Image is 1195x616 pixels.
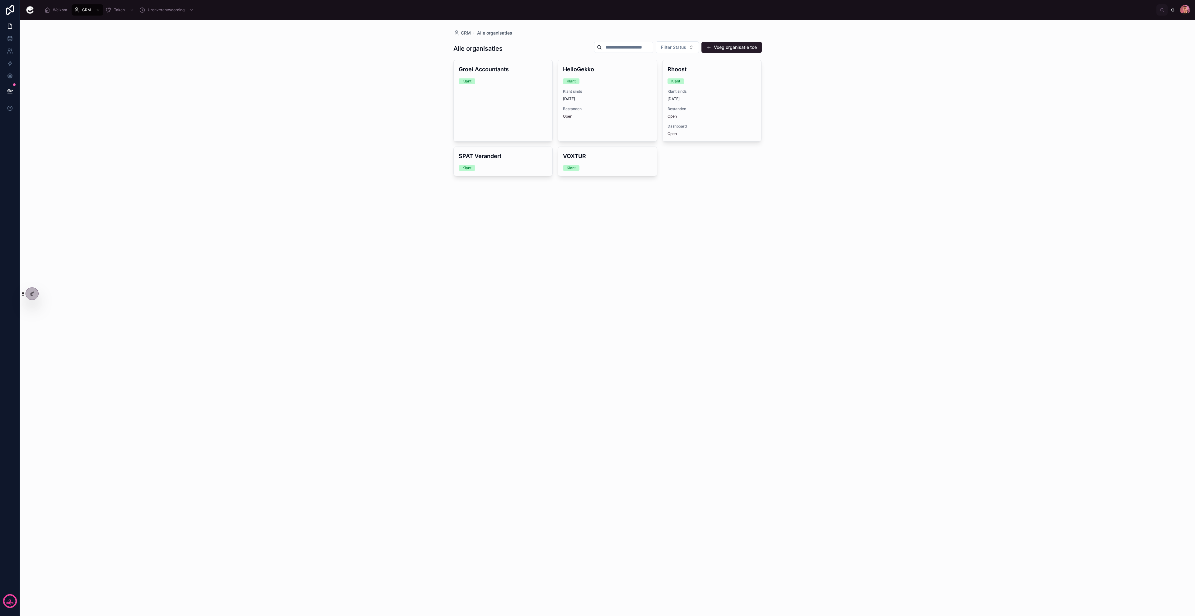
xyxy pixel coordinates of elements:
[668,89,757,94] span: Klant sinds
[668,96,757,101] span: [DATE]
[114,7,125,12] span: Taken
[459,65,548,73] h4: Groei Accountants
[563,152,652,160] h4: VOXTUR
[82,7,91,12] span: CRM
[567,78,576,84] div: Klant
[72,4,103,16] a: CRM
[453,147,553,176] a: SPAT VerandertKlant
[567,165,576,171] div: Klant
[25,5,35,15] img: App logo
[453,60,553,142] a: Groei AccountantsKlant
[671,78,680,84] div: Klant
[558,147,657,176] a: VOXTURKlant
[462,78,471,84] div: Klant
[103,4,137,16] a: Taken
[661,44,686,50] span: Filter Status
[563,96,652,101] span: [DATE]
[53,7,67,12] span: Welkom
[563,114,572,119] a: Open
[461,30,471,36] span: CRM
[563,89,652,94] span: Klant sinds
[137,4,197,16] a: Urenverantwoording
[8,598,11,604] p: 9
[462,165,471,171] div: Klant
[563,65,652,73] h4: HelloGekko
[477,30,512,36] a: Alle organisaties
[662,60,762,142] a: RhoostKlantKlant sinds[DATE]BestandenOpenDashboardOpen
[563,106,652,111] span: Bestanden
[701,42,762,53] button: Voeg organisatie toe
[668,124,757,129] span: Dashboard
[40,3,1156,17] div: scrollable content
[459,152,548,160] h4: SPAT Verandert
[148,7,185,12] span: Urenverantwoording
[668,114,677,119] a: Open
[42,4,72,16] a: Welkom
[453,30,471,36] a: CRM
[6,600,14,605] p: days
[668,131,677,136] a: Open
[558,60,657,142] a: HelloGekkoKlantKlant sinds[DATE]BestandenOpen
[453,44,503,53] h1: Alle organisaties
[656,41,699,53] button: Select Button
[668,106,757,111] span: Bestanden
[668,65,757,73] h4: Rhoost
